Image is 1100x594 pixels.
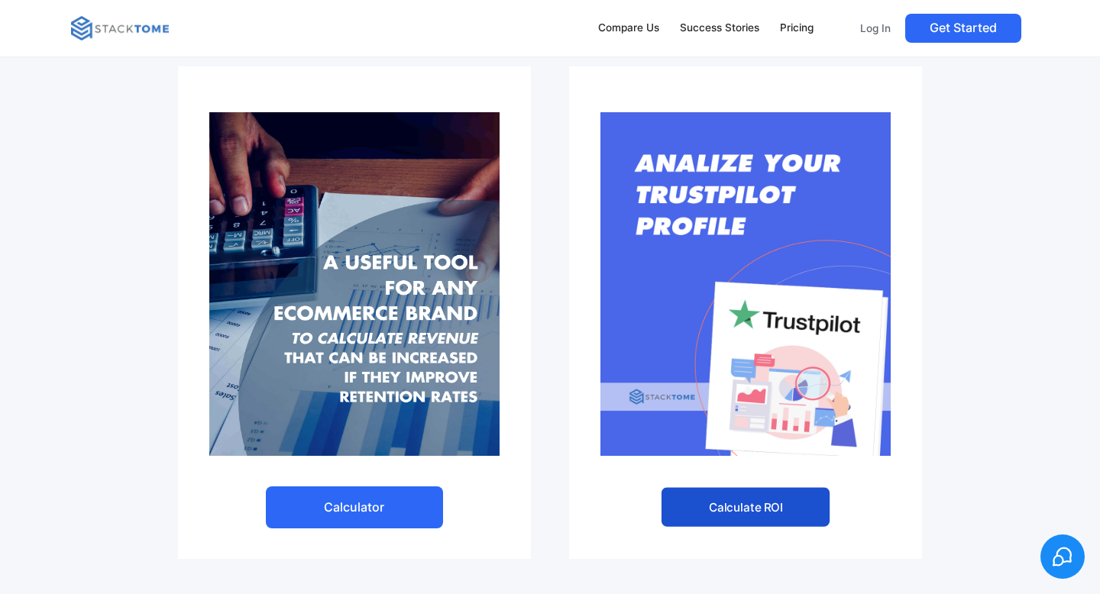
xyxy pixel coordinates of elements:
[598,20,659,37] div: Compare Us
[591,12,667,44] a: Compare Us
[209,112,500,456] img: StackTome retention calculator: a useful tool for any ecommerce brand to calculate revenue that c...
[600,112,891,456] img: ROI calculator by StackTome: analize your trustpilot profile
[673,12,767,44] a: Success Stories
[905,14,1021,43] a: Get Started
[662,488,830,528] a: Calculate ROI
[851,14,899,43] a: Log In
[266,486,443,528] a: Calculator
[860,21,891,35] p: Log In
[780,20,814,37] div: Pricing
[680,20,759,37] div: Success Stories
[772,12,820,44] a: Pricing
